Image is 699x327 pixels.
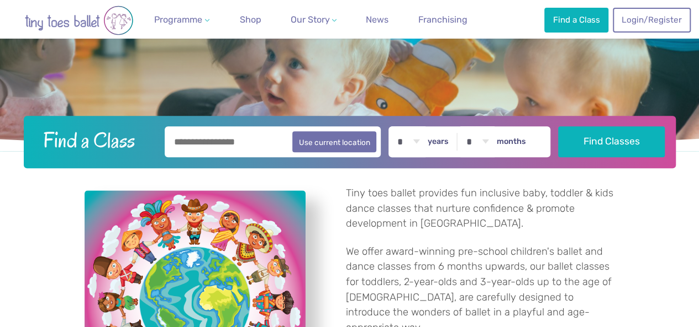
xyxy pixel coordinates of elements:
p: Tiny toes ballet provides fun inclusive baby, toddler & kids dance classes that nurture confidenc... [346,186,615,232]
label: months [497,137,526,147]
a: Find a Class [544,8,608,32]
a: Our Story [286,9,341,31]
a: Shop [235,9,266,31]
span: Our Story [290,14,329,25]
span: Franchising [418,14,467,25]
a: Login/Register [613,8,690,32]
a: Franchising [414,9,472,31]
button: Find Classes [558,126,665,157]
a: News [361,9,393,31]
span: News [366,14,388,25]
a: Programme [150,9,214,31]
span: Programme [154,14,202,25]
label: years [428,137,449,147]
span: Shop [240,14,261,25]
h2: Find a Class [34,126,157,154]
img: tiny toes ballet [13,6,145,35]
button: Use current location [292,131,377,152]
